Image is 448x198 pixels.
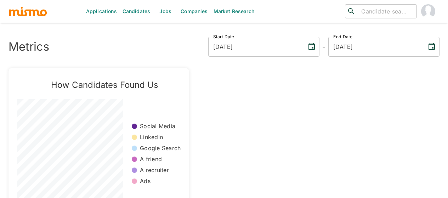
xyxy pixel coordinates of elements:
[140,122,175,130] p: Social Media
[28,79,181,91] h5: How Candidates Found Us
[305,40,319,54] button: Choose date, selected date is Oct 13, 2022
[140,177,151,185] p: Ads
[328,37,422,57] input: MM/DD/YYYY
[8,6,47,17] img: logo
[140,133,163,141] p: Linkedin
[140,144,181,152] p: Google Search
[8,40,49,53] h3: Metrics
[358,6,414,16] input: Candidate search
[421,4,435,18] img: Maia Reyes
[333,34,352,40] label: End Date
[140,166,169,174] p: A recruiter
[213,34,234,40] label: Start Date
[425,40,439,54] button: Choose date, selected date is Oct 13, 2025
[322,41,325,52] h6: -
[140,155,162,163] p: A friend
[208,37,302,57] input: MM/DD/YYYY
